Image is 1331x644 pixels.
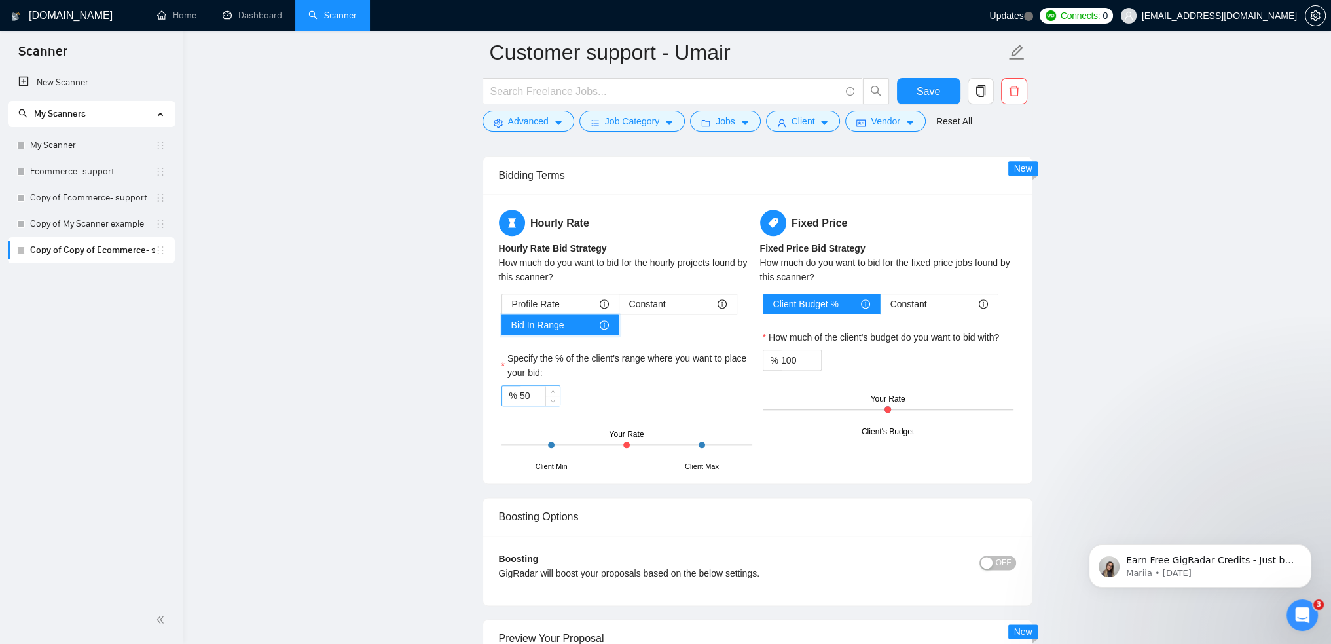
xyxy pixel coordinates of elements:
[130,302,241,315] div: Strange,
[811,362,818,369] span: down
[1013,626,1032,637] span: New
[8,211,175,237] li: Copy of My Scanner example
[1069,517,1331,609] iframe: Intercom notifications message
[10,83,251,135] div: Sofiia says…
[10,395,215,462] div: [PERSON_NAME], I went ahead and rescheduled the meeting to 12PM EST. It should appear in your cal...
[545,386,560,396] span: Increase Value
[499,554,539,564] b: Boosting
[1313,599,1324,610] span: 3
[1013,163,1032,174] span: New
[936,114,972,128] a: Reset All
[10,252,251,294] div: humayunmirza874@gmail.com says…
[1286,599,1318,631] iframe: Intercom live chat
[591,118,600,128] span: bars
[494,118,503,128] span: setting
[856,118,866,128] span: idcard
[18,69,164,96] a: New Scanner
[58,143,241,168] div: Hi there wasn't pur call suppose to be at 12 est?
[917,83,940,100] span: Save
[1103,9,1108,23] span: 0
[21,195,204,233] div: Hi [PERSON_NAME], the call is scheduled for the time you selected and it started 15 min ago:)
[760,256,1016,284] div: How much do you want to bid for the fixed price jobs found by this scanner?
[1124,11,1133,20] span: user
[20,429,31,440] button: Emoji picker
[807,350,821,360] span: Increase Value
[10,294,251,352] div: humayunmirza874@gmail.com says…
[490,36,1006,69] input: Scanner name...
[499,243,607,254] b: Hourly Rate Bid Strategy
[760,243,866,254] b: Fixed Price Bid Strategy
[64,16,130,29] p: Active 45m ago
[157,10,196,21] a: homeHome
[499,256,755,284] div: How much do you want to bid for the hourly projects found by this scanner?
[499,566,887,580] div: GigRadar will boost your proposals based on the below settings.
[549,397,557,405] span: down
[30,237,155,263] a: Copy of Copy of Ecommerce- support
[766,111,841,132] button: userClientcaret-down
[740,118,750,128] span: caret-down
[10,352,215,394] div: Are you available earlier [DATE] by any chance?
[846,87,854,96] span: info-circle
[520,386,560,406] input: Specify the % of the client's range where you want to place your bid:
[8,185,175,211] li: Copy of Ecommerce- support
[979,299,988,309] span: info-circle
[483,111,574,132] button: settingAdvancedcaret-down
[18,109,27,118] span: search
[34,108,86,119] span: My Scanners
[21,91,204,117] div: Hi team, waiting for you on the call. Please advise if you are joining.
[665,118,674,128] span: caret-down
[864,85,888,97] span: search
[499,210,755,236] h5: Hourly Rate
[64,7,92,16] h1: Sofiia
[8,237,175,263] li: Copy of Copy of Ecommerce- support
[508,114,549,128] span: Advanced
[1305,10,1325,21] span: setting
[156,613,169,626] span: double-left
[225,424,246,445] button: Send a message…
[511,315,564,335] span: Bid In Range
[1002,85,1027,97] span: delete
[10,135,251,187] div: humayunmirza874@gmail.com says…
[545,396,560,406] span: Decrease Value
[499,157,1016,194] div: Bidding Terms
[155,245,166,256] span: holder
[10,187,215,241] div: Hi [PERSON_NAME], the call is scheduled for the time you selected and it started 15 min ago:)
[155,219,166,229] span: holder
[10,83,215,124] div: Hi team, waiting for you on the call. Please advise if you are joining.
[863,78,889,104] button: search
[716,114,735,128] span: Jobs
[30,159,155,185] a: Ecommerce- support
[18,108,86,119] span: My Scanners
[845,111,925,132] button: idcardVendorcaret-down
[41,429,52,440] button: Gif picker
[499,210,525,236] span: hourglass
[21,360,204,386] div: Are you available earlier [DATE] by any chance?
[37,7,58,28] img: Profile image for Sofiia
[871,114,900,128] span: Vendor
[763,330,1000,345] label: How much of the client's budget do you want to bid with?
[8,42,78,69] span: Scanner
[308,10,357,21] a: searchScanner
[629,294,666,314] span: Constant
[228,5,253,30] button: Home
[792,114,815,128] span: Client
[811,352,818,360] span: up
[120,294,251,342] div: Strange,Can we do it on 12 est ?
[862,426,914,438] div: Client's Budget
[499,498,1016,535] div: Boosting Options
[760,210,786,236] span: tag
[605,114,659,128] span: Job Category
[1046,10,1056,21] img: upwork-logo.png
[62,429,73,440] button: Upload attachment
[47,252,251,293] div: I had selected 12 pm est , and had it marked on my calendar as such
[30,211,155,237] a: Copy of My Scanner example
[773,294,839,314] span: Client Budget %
[155,166,166,177] span: holder
[1305,5,1326,26] button: setting
[490,83,840,100] input: Search Freelance Jobs...
[968,78,994,104] button: copy
[701,118,710,128] span: folder
[807,360,821,370] span: Decrease Value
